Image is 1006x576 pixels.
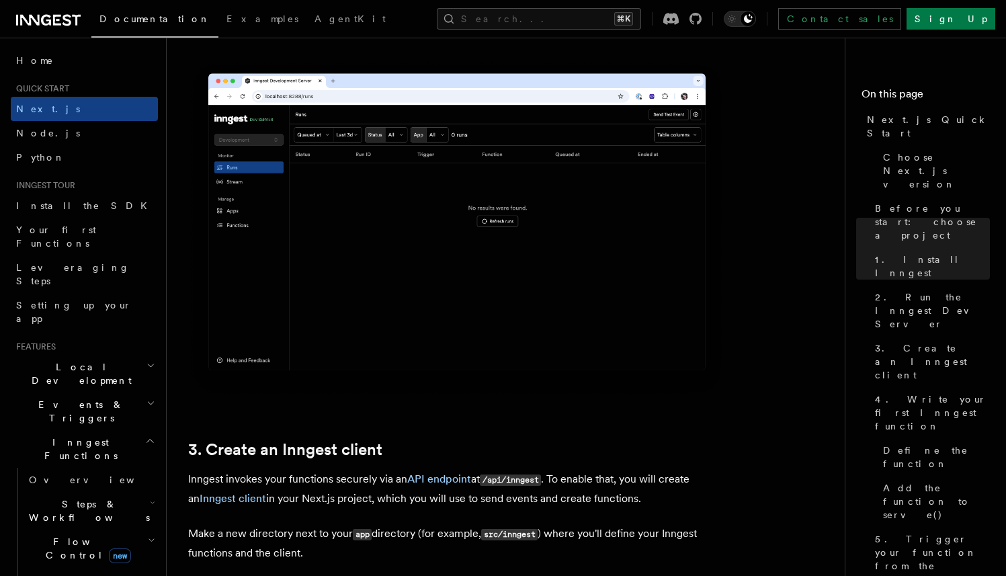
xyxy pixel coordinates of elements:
[16,224,96,249] span: Your first Functions
[11,393,158,430] button: Events & Triggers
[875,202,990,242] span: Before you start: choose a project
[11,430,158,468] button: Inngest Functions
[218,4,306,36] a: Examples
[878,145,990,196] a: Choose Next.js version
[870,196,990,247] a: Before you start: choose a project
[11,355,158,393] button: Local Development
[11,218,158,255] a: Your first Functions
[11,293,158,331] a: Setting up your app
[870,285,990,336] a: 2. Run the Inngest Dev Server
[907,8,995,30] a: Sign Up
[11,121,158,145] a: Node.js
[188,470,726,508] p: Inngest invokes your functions securely via an at . To enable that, you will create an in your Ne...
[878,438,990,476] a: Define the function
[11,398,146,425] span: Events & Triggers
[99,13,210,24] span: Documentation
[11,436,145,462] span: Inngest Functions
[878,476,990,527] a: Add the function to serve()
[875,253,990,280] span: 1. Install Inngest
[883,151,990,191] span: Choose Next.js version
[11,180,75,191] span: Inngest tour
[29,475,167,485] span: Overview
[875,393,990,433] span: 4. Write your first Inngest function
[11,194,158,218] a: Install the SDK
[407,472,471,485] a: API endpoint
[11,97,158,121] a: Next.js
[109,548,131,563] span: new
[437,8,641,30] button: Search...⌘K
[11,83,69,94] span: Quick start
[16,200,155,211] span: Install the SDK
[883,481,990,522] span: Add the function to serve()
[16,262,130,286] span: Leveraging Steps
[11,48,158,73] a: Home
[614,12,633,26] kbd: ⌘K
[480,475,541,486] code: /api/inngest
[870,336,990,387] a: 3. Create an Inngest client
[11,341,56,352] span: Features
[226,13,298,24] span: Examples
[16,128,80,138] span: Node.js
[24,492,158,530] button: Steps & Workflows
[24,497,150,524] span: Steps & Workflows
[188,440,382,459] a: 3. Create an Inngest client
[306,4,394,36] a: AgentKit
[862,86,990,108] h4: On this page
[16,54,54,67] span: Home
[315,13,386,24] span: AgentKit
[16,300,132,324] span: Setting up your app
[188,60,726,398] img: Inngest Dev Server's 'Runs' tab with no data
[188,524,726,563] p: Make a new directory next to your directory (for example, ) where you'll define your Inngest func...
[200,492,266,505] a: Inngest client
[91,4,218,38] a: Documentation
[11,145,158,169] a: Python
[16,152,65,163] span: Python
[875,290,990,331] span: 2. Run the Inngest Dev Server
[24,535,148,562] span: Flow Control
[870,387,990,438] a: 4. Write your first Inngest function
[481,529,538,540] code: src/inngest
[724,11,756,27] button: Toggle dark mode
[870,247,990,285] a: 1. Install Inngest
[24,468,158,492] a: Overview
[16,104,80,114] span: Next.js
[862,108,990,145] a: Next.js Quick Start
[11,360,146,387] span: Local Development
[11,255,158,293] a: Leveraging Steps
[353,529,372,540] code: app
[778,8,901,30] a: Contact sales
[883,444,990,470] span: Define the function
[24,530,158,567] button: Flow Controlnew
[875,341,990,382] span: 3. Create an Inngest client
[867,113,990,140] span: Next.js Quick Start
